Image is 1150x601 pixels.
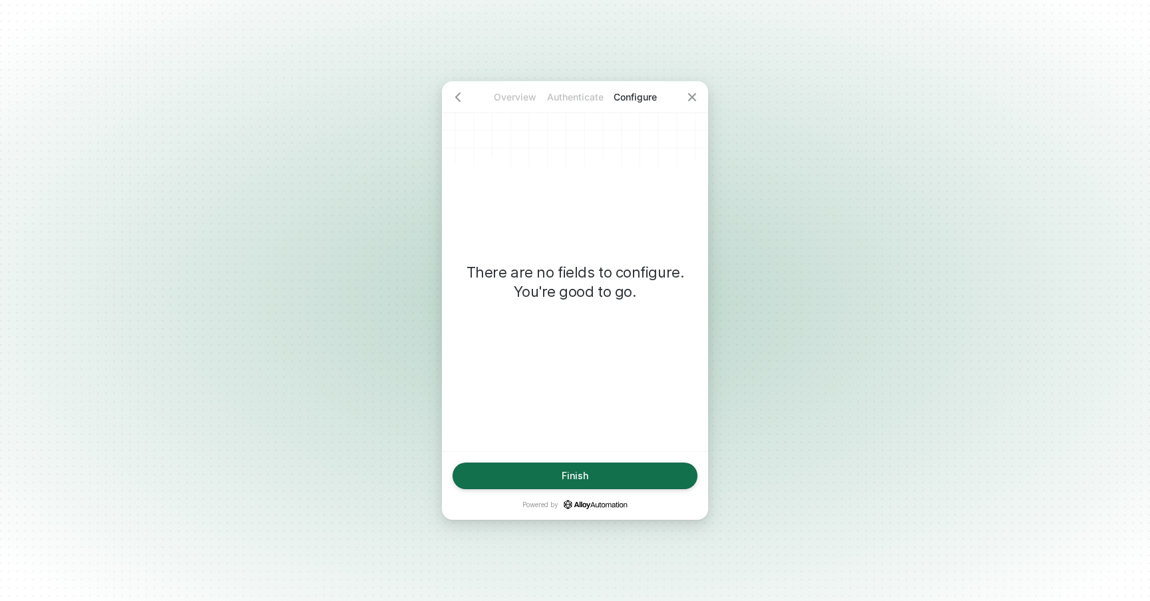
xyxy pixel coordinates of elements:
p: Authenticate [545,91,605,104]
span: icon-arrow-left [453,92,463,102]
p: Powered by [522,500,628,509]
p: Overview [485,91,545,104]
p: There are no fields to configure. You're good to go. [463,263,687,301]
button: Finish [453,463,697,489]
span: icon-close [687,92,697,102]
p: Configure [605,91,665,104]
a: icon-success [564,500,628,509]
div: Finish [562,471,588,481]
